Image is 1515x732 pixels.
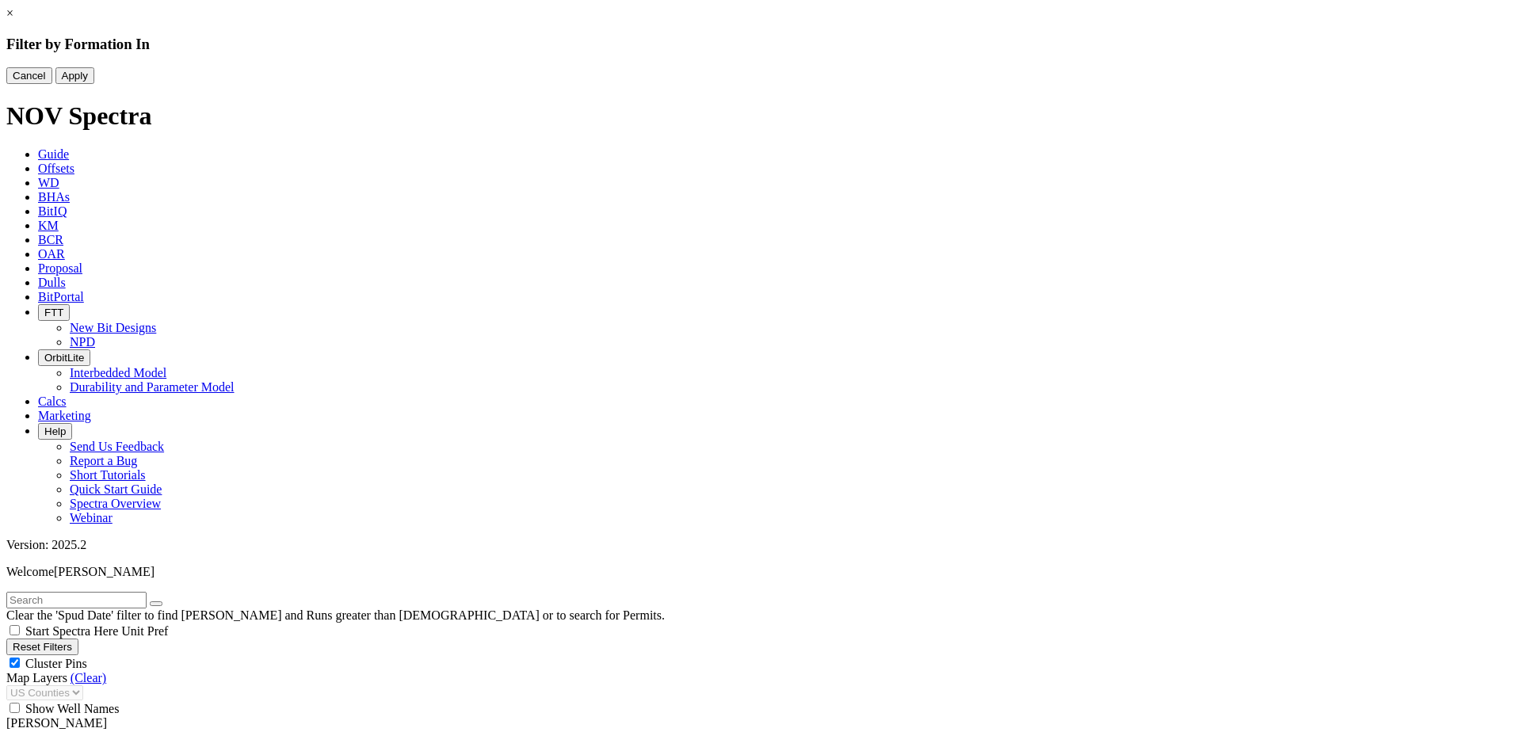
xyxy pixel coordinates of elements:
[6,538,1509,552] div: Version: 2025.2
[38,247,65,261] span: OAR
[6,592,147,608] input: Search
[70,380,235,394] a: Durability and Parameter Model
[38,233,63,246] span: BCR
[38,261,82,275] span: Proposal
[44,352,84,364] span: OrbitLite
[6,608,665,622] span: Clear the 'Spud Date' filter to find [PERSON_NAME] and Runs greater than [DEMOGRAPHIC_DATA] or to...
[6,6,13,20] a: ×
[38,290,84,303] span: BitPortal
[6,639,78,655] button: Reset Filters
[70,511,113,524] a: Webinar
[38,409,91,422] span: Marketing
[70,366,166,379] a: Interbedded Model
[6,671,67,684] span: Map Layers
[38,276,66,289] span: Dulls
[6,565,1509,579] p: Welcome
[38,147,69,161] span: Guide
[6,716,1509,730] div: [PERSON_NAME]
[38,176,59,189] span: WD
[71,671,106,684] a: (Clear)
[25,624,118,638] span: Start Spectra Here
[38,162,74,175] span: Offsets
[38,395,67,408] span: Calcs
[38,219,59,232] span: KM
[6,36,1509,53] h3: Filter by Formation In
[70,482,162,496] a: Quick Start Guide
[25,702,119,715] span: Show Well Names
[55,67,94,84] button: Apply
[70,497,161,510] a: Spectra Overview
[121,624,168,638] span: Unit Pref
[70,321,156,334] a: New Bit Designs
[70,440,164,453] a: Send Us Feedback
[70,468,146,482] a: Short Tutorials
[38,190,70,204] span: BHAs
[6,101,1509,131] h1: NOV Spectra
[38,204,67,218] span: BitIQ
[25,657,87,670] span: Cluster Pins
[44,425,66,437] span: Help
[70,335,95,349] a: NPD
[6,67,52,84] button: Cancel
[70,454,137,467] a: Report a Bug
[54,565,155,578] span: [PERSON_NAME]
[44,307,63,318] span: FTT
